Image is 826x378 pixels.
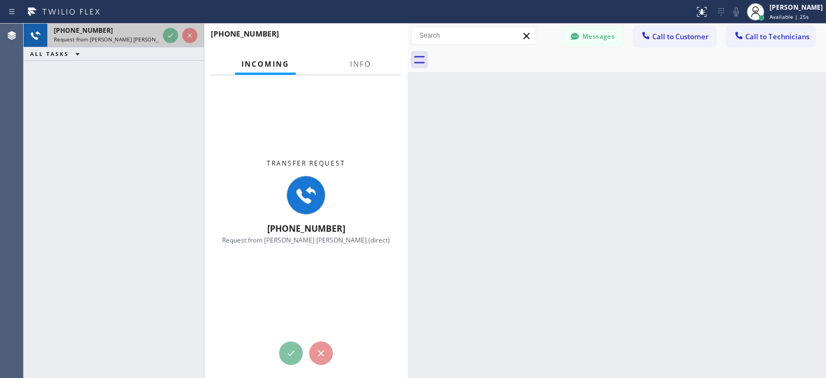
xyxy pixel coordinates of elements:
[350,59,371,69] span: Info
[770,13,809,20] span: Available | 25s
[30,50,69,58] span: ALL TASKS
[241,59,289,69] span: Incoming
[54,35,195,43] span: Request from [PERSON_NAME] [PERSON_NAME] (direct)
[729,4,744,19] button: Mute
[54,26,113,35] span: [PHONE_NUMBER]
[211,28,279,39] span: [PHONE_NUMBER]
[267,159,345,168] span: Transfer request
[222,236,390,245] span: Request from [PERSON_NAME] [PERSON_NAME] (direct)
[344,54,378,75] button: Info
[309,341,333,365] button: Reject
[182,28,197,43] button: Reject
[411,27,536,44] input: Search
[24,47,90,60] button: ALL TASKS
[564,26,623,47] button: Messages
[235,54,296,75] button: Incoming
[652,32,709,41] span: Call to Customer
[633,26,716,47] button: Call to Customer
[279,341,303,365] button: Accept
[745,32,809,41] span: Call to Technicians
[267,223,345,234] span: [PHONE_NUMBER]
[727,26,815,47] button: Call to Technicians
[770,3,823,12] div: [PERSON_NAME]
[163,28,178,43] button: Accept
